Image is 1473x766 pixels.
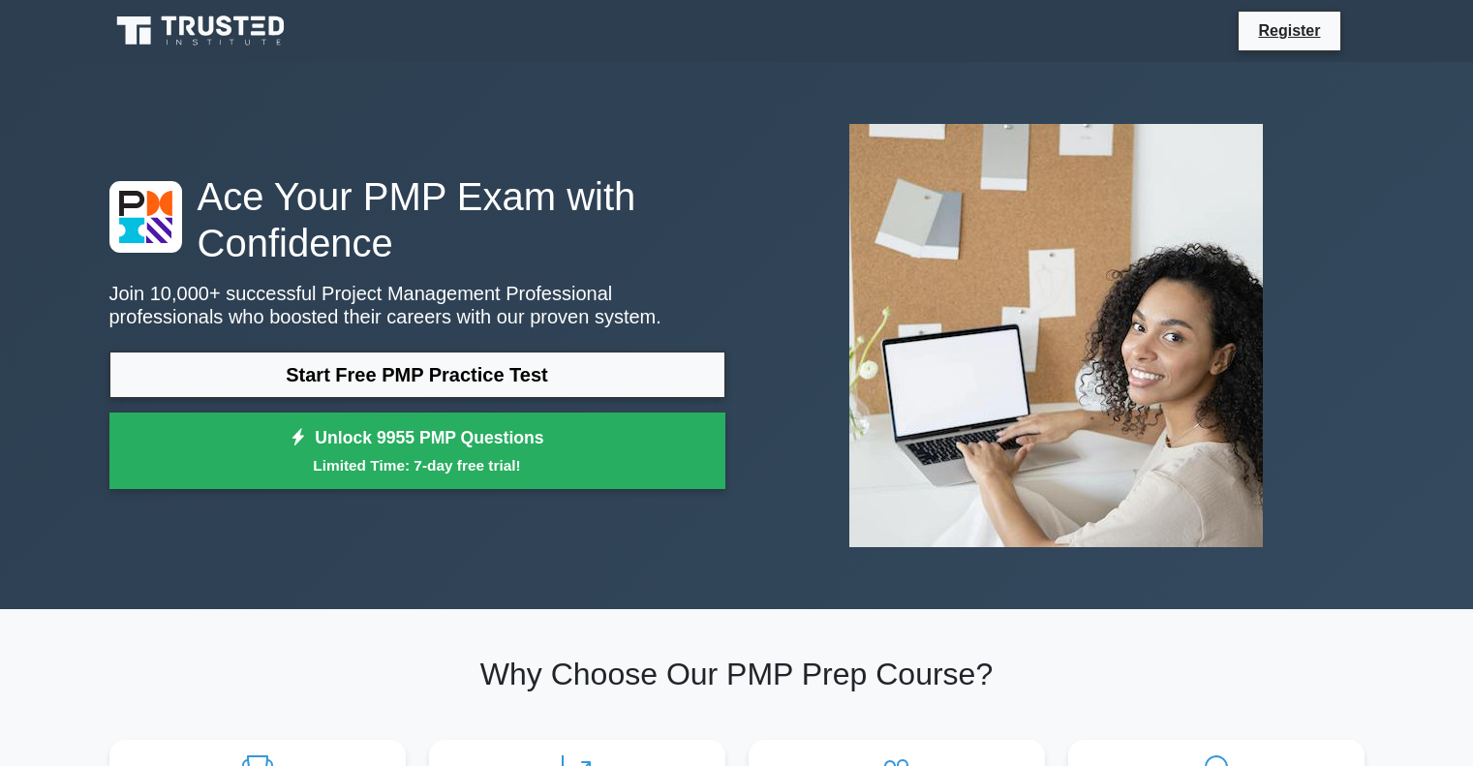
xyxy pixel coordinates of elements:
[109,656,1365,692] h2: Why Choose Our PMP Prep Course?
[109,173,725,266] h1: Ace Your PMP Exam with Confidence
[109,352,725,398] a: Start Free PMP Practice Test
[109,282,725,328] p: Join 10,000+ successful Project Management Professional professionals who boosted their careers w...
[134,454,701,476] small: Limited Time: 7-day free trial!
[109,413,725,490] a: Unlock 9955 PMP QuestionsLimited Time: 7-day free trial!
[1246,18,1332,43] a: Register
